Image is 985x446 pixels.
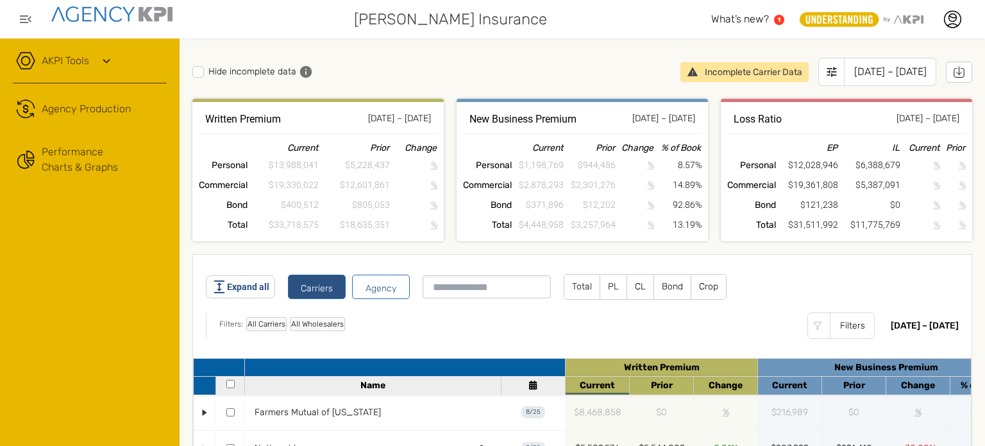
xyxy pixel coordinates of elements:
th: Commercial [463,175,512,195]
td: Network 91.76% [654,195,702,215]
th: Commercial [727,175,776,195]
th: New Business as Part of Total Written Premium [654,141,702,155]
div: Incomplete carrier data in your selected period will lead to unexpected prior values and % change... [680,62,809,82]
td: Carrier data is incomplete for the selected timeframe. [900,195,940,215]
td: Carrier data is incomplete for the selected timeframe. [564,155,616,175]
th: Personal [727,155,776,175]
button: Download Carrier Production for Jan 2025 – Aug 2025 [946,62,972,83]
td: Carrier data is incomplete for the selected timeframe. [319,215,390,235]
td: Carrier data is incomplete for the selected timeframe. [319,175,390,195]
td: Carrier data is incomplete for the selected timeframe. [940,175,966,195]
td: Carrier data is incomplete for the selected timeframe. [940,215,966,235]
td: Carrier data is incomplete for the selected timeframe. [248,195,319,215]
div: Reported by Carrier [569,362,754,373]
td: Carrier data is incomplete for the selected timeframe. [512,195,564,215]
td: 2.66% of Network Total $4,559,905 [776,195,838,215]
td: 3.41% of Network Total $567,760,231 [776,175,838,195]
span: What’s new? [711,13,769,25]
img: agencykpi-logo-550x69-2d9e3fa8.png [51,6,173,22]
th: Current Period Gains over the Prior Year Period [616,141,654,155]
th: Commercial [199,175,248,195]
span: Expand all [227,280,269,294]
div: Prior [825,380,882,391]
label: Total [564,275,600,299]
td: Carrier data is incomplete for the selected timeframe. [940,195,966,215]
div: Prior [633,380,690,391]
div: 13.19% [654,218,702,232]
td: Carrier data is incomplete for the selected timeframe. [248,155,319,175]
td: Carrier data is incomplete for the selected timeframe. [319,195,390,215]
th: Incurred Losses [838,141,900,155]
span: Agency Production [42,101,131,117]
h3: Reported by Carrier [469,112,577,127]
div: [DATE] – [DATE] [632,112,695,127]
a: AKPI Tools [42,53,89,69]
div: All Wholesalers [290,317,345,331]
td: Carrier data is incomplete for the selected timeframe. [512,155,564,175]
td: Network 17.51% [654,215,702,235]
div: 92.86% [654,198,702,212]
td: Carrier data is incomplete for the selected timeframe. [390,155,437,175]
div: Carrier data is incomplete for the selected timeframe. [574,406,621,419]
div: [DATE] – [DATE] [897,112,959,127]
td: Carrier data is incomplete for the selected timeframe. [616,215,654,235]
th: Prior [319,141,390,155]
div: • [200,401,210,424]
div: All Carriers [246,317,287,331]
td: Carrier data is incomplete for the selected timeframe. [900,175,940,195]
td: Carrier data is incomplete for the selected timeframe. [564,175,616,195]
span: [PERSON_NAME] Insurance [354,8,547,31]
div: Current Period Gains over the Prior Year Period [697,380,754,391]
td: Carrier data is incomplete for the selected timeframe. [248,215,319,235]
td: Carrier data is incomplete for the selected timeframe. [390,175,437,195]
div: 8.57% [654,159,702,172]
th: Prior [940,141,966,155]
div: Change [889,380,947,391]
td: Network 16.32% [654,155,702,175]
span: Hides missing Carrier data from the selected timeframe. [299,65,312,78]
td: Network 17.50% [654,175,702,195]
div: Filters [830,313,875,339]
td: Carrier data is incomplete for the selected timeframe. [248,175,319,195]
div: Carrier data is incomplete for the selected timeframe. [656,406,667,419]
td: Carrier data is incomplete for the selected timeframe. [512,215,564,235]
td: Carrier data is incomplete for the selected timeframe. [319,155,390,175]
td: 0% of Network Total -$152,585 [838,195,900,215]
td: Carrier data is incomplete for the selected timeframe. [616,195,654,215]
div: Current [569,380,626,391]
th: Bond [199,195,248,215]
td: Carrier data is incomplete for the selected timeframe. [940,155,966,175]
span: Farmers Mutual of [US_STATE] [255,407,381,418]
label: Hide incomplete data [192,66,296,77]
td: 3.40% of Network Total $927,720,147 [776,215,838,235]
div: [DATE] – [DATE] [891,319,959,332]
div: Current [761,380,818,391]
div: Carrier data is incomplete for the selected timeframe. [915,406,922,419]
td: 3.32% of Network Total $355,089,823 [838,215,900,235]
th: Personal [463,155,512,175]
label: Crop [691,275,726,299]
th: Total [199,215,248,235]
th: Bond [463,195,512,215]
td: Carrier data is incomplete for the selected timeframe. [616,155,654,175]
button: Expand all [206,275,275,298]
div: 14.89% [654,178,702,192]
th: Current [248,141,319,155]
td: 3.38% of Network Total $355,400,011 [776,155,838,175]
td: Carrier data is incomplete for the selected timeframe. [512,175,564,195]
label: PL [600,275,627,299]
td: 3.01% of Network Total $178,968,931 [838,175,900,195]
th: Total [727,215,776,235]
label: CL [627,275,653,299]
td: Carrier data is incomplete for the selected timeframe. [616,175,654,195]
td: Carrier data is incomplete for the selected timeframe. [390,215,437,235]
th: Current [900,141,940,155]
td: 3.62% of Network Total $176,273,477 [838,155,900,175]
div: Name [248,380,498,391]
h3: Reported By Carrier [734,112,782,127]
button: Carriers [288,275,346,299]
th: Current Period Gains over the Prior Year Period [390,141,437,155]
th: Bond [727,195,776,215]
h3: Reported by Carrier [205,112,281,127]
label: Bond [654,275,691,299]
